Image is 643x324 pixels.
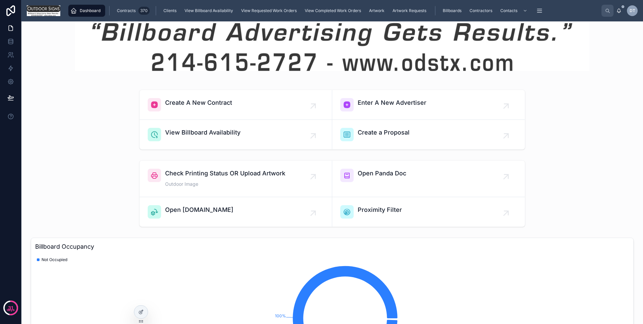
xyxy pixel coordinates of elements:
[358,169,406,178] span: Open Panda Doc
[140,90,332,120] a: Create A New Contract
[66,3,601,18] div: scrollable content
[470,8,492,13] span: Contractors
[332,197,525,227] a: Proximity Filter
[163,8,176,13] span: Clients
[301,5,366,17] a: View Completed Work Orders
[497,5,531,17] a: Contacts
[160,5,181,17] a: Clients
[35,242,629,251] h3: Billboard Occupancy
[8,305,13,311] p: 31
[305,8,361,13] span: View Completed Work Orders
[140,197,332,227] a: Open [DOMAIN_NAME]
[138,7,150,15] div: 370
[114,5,152,17] a: Contracts370
[466,5,497,17] a: Contractors
[238,5,301,17] a: View Requested Work Orders
[80,8,100,13] span: Dashboard
[332,90,525,120] a: Enter A New Advertiser
[358,205,402,215] span: Proximity Filter
[140,120,332,149] a: View Billboard Availability
[181,5,238,17] a: View Billboard Availability
[68,5,105,17] a: Dashboard
[366,5,389,17] a: Artwork
[630,8,635,13] span: DT
[165,205,233,215] span: Open [DOMAIN_NAME]
[241,8,297,13] span: View Requested Work Orders
[165,169,285,178] span: Check Printing Status OR Upload Artwork
[275,313,286,318] tspan: 100%
[358,128,410,137] span: Create a Proposal
[369,8,384,13] span: Artwork
[332,161,525,197] a: Open Panda Doc
[392,8,426,13] span: Artwork Requests
[185,8,233,13] span: View Billboard Availability
[443,8,461,13] span: Billboards
[165,181,285,187] span: Outdoor Image
[165,128,240,137] span: View Billboard Availability
[42,257,67,262] span: Not Occupied
[140,161,332,197] a: Check Printing Status OR Upload ArtworkOutdoor Image
[439,5,466,17] a: Billboards
[7,307,15,313] p: days
[500,8,517,13] span: Contacts
[389,5,431,17] a: Artwork Requests
[27,5,60,16] img: App logo
[117,8,136,13] span: Contracts
[332,120,525,149] a: Create a Proposal
[165,98,232,107] span: Create A New Contract
[358,98,426,107] span: Enter A New Advertiser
